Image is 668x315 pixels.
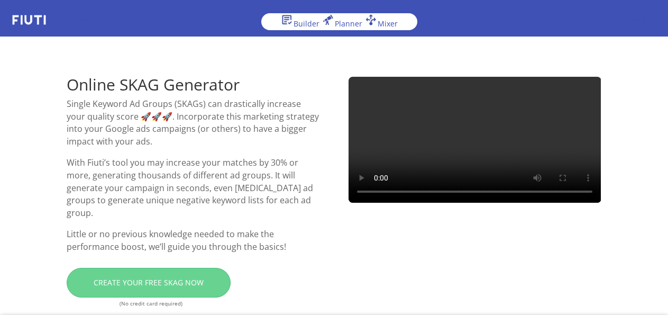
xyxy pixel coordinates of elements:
[649,14,668,24] a: Login
[629,14,647,24] a: Price
[56,14,70,24] a: FAQ
[322,19,362,29] a: Planner
[280,19,319,29] a: Builder
[67,77,319,98] h1: Online SKAG Generator
[67,157,319,228] p: With Fiuti’s tool you may increase your matches by 30% or more, generating thousands of different...
[67,228,319,254] p: Little or no previous knowledge needed to make the performance boost, we’ll guide you through the...
[632,258,657,283] iframe: gist-messenger-bubble-iframe
[120,298,319,310] div: (No credit card required)
[364,19,398,29] a: Mixer
[72,14,106,24] a: Examples
[108,14,139,24] a: Affiliates
[67,268,231,298] a: Create your free SKAG now
[67,98,319,157] p: Single Keyword Ad Groups (SKAGs) can drastically increase your quality score 🚀🚀🚀. Incorporate thi...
